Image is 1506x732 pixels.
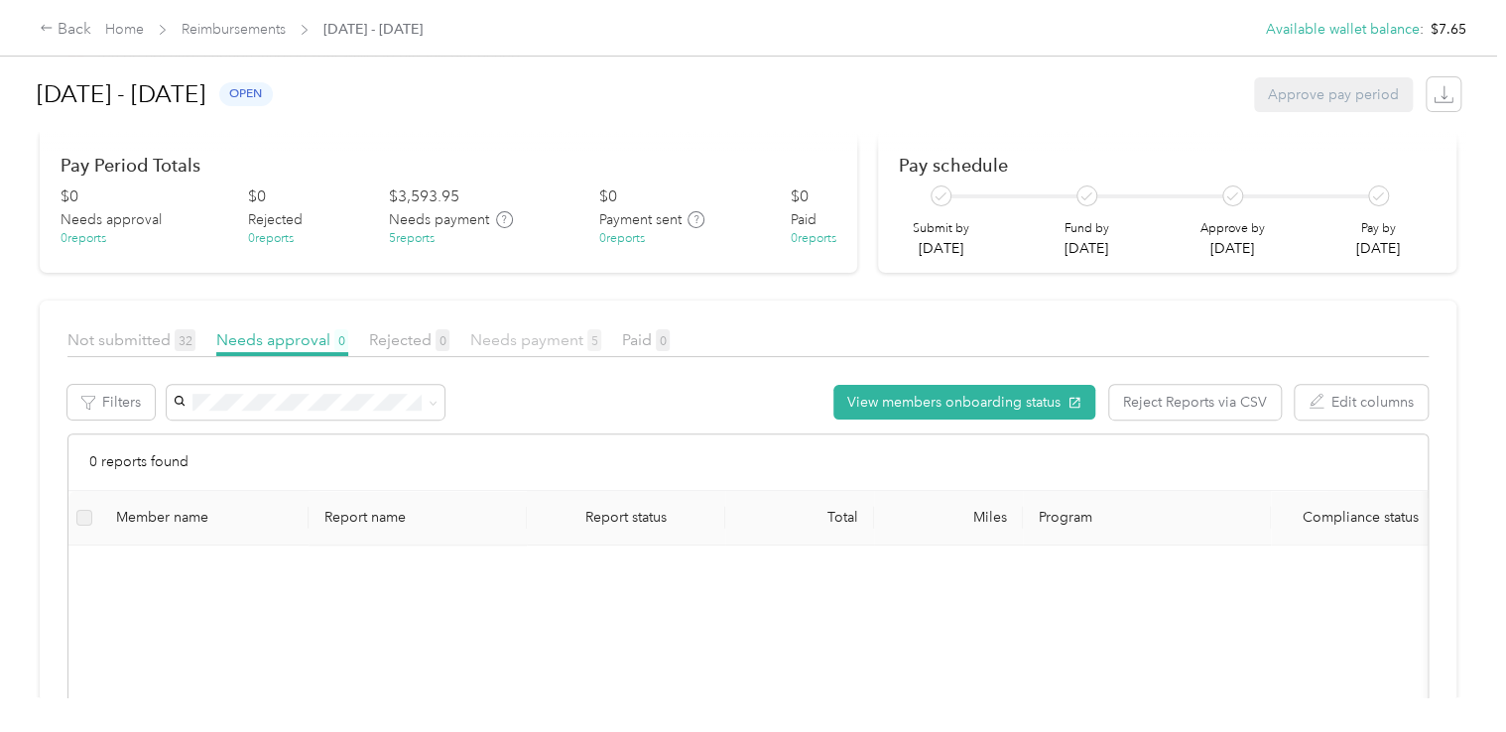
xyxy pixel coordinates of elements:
div: 5 reports [389,230,435,248]
div: 0 reports [61,230,106,248]
span: Needs approval [61,209,162,230]
span: open [219,82,273,105]
p: [DATE] [913,238,969,259]
a: Reimbursements [182,21,286,38]
th: Program [1023,491,1271,546]
p: Approve by [1200,220,1265,238]
span: 5 [587,329,601,351]
span: $7.65 [1431,19,1466,40]
span: : [1420,19,1424,40]
span: Rejected [248,209,303,230]
span: Payment sent [598,209,681,230]
h2: Pay schedule [899,155,1436,176]
div: 0 reports [598,230,644,248]
div: 0 reports [791,230,836,248]
a: Home [105,21,144,38]
div: 0 reports [248,230,294,248]
span: Paid [791,209,816,230]
div: Back [40,18,91,42]
span: 32 [175,329,195,351]
span: Needs payment [470,330,601,349]
span: Rejected [369,330,449,349]
div: $ 0 [791,185,809,209]
h2: Pay Period Totals [61,155,836,176]
div: Total [741,509,858,526]
button: Edit columns [1295,385,1428,420]
div: 0 reports found [68,434,1428,491]
div: Miles [890,509,1007,526]
button: View members onboarding status [833,385,1095,420]
p: [DATE] [1356,238,1400,259]
span: Compliance status [1287,509,1434,526]
div: $ 3,593.95 [389,185,459,209]
iframe: Everlance-gr Chat Button Frame [1395,621,1506,732]
p: Fund by [1065,220,1109,238]
span: Needs payment [389,209,489,230]
th: Report name [309,491,527,546]
span: 0 [656,329,670,351]
button: Filters [67,385,155,420]
span: Report status [543,509,709,526]
span: Needs approval [216,330,348,349]
span: [DATE] - [DATE] [323,19,423,40]
div: $ 0 [248,185,266,209]
span: Paid [622,330,670,349]
h1: [DATE] - [DATE] [37,70,205,118]
p: Pay by [1356,220,1400,238]
div: $ 0 [598,185,616,209]
p: [DATE] [1200,238,1265,259]
p: Submit by [913,220,969,238]
div: $ 0 [61,185,78,209]
span: 0 [436,329,449,351]
div: Member name [116,509,293,526]
span: 0 [334,329,348,351]
button: Available wallet balance [1266,19,1420,40]
p: [DATE] [1065,238,1109,259]
span: Not submitted [67,330,195,349]
button: Reject Reports via CSV [1109,385,1281,420]
th: Member name [100,491,309,546]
